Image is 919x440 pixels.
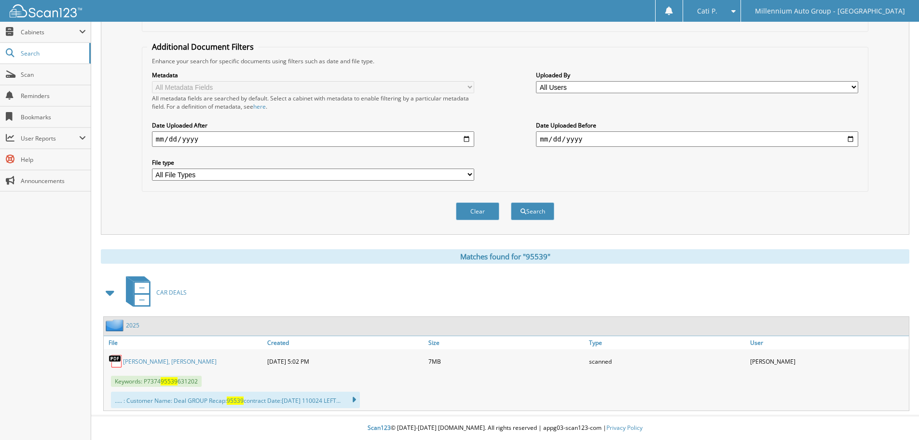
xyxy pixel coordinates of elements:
div: [PERSON_NAME] [748,352,909,371]
span: Cabinets [21,28,79,36]
a: User [748,336,909,349]
div: Enhance your search for specific documents using filters such as date and file type. [147,57,863,65]
a: Size [426,336,587,349]
span: Cati P. [697,8,717,14]
div: © [DATE]-[DATE] [DOMAIN_NAME]. All rights reserved | appg03-scan123-com | [91,416,919,440]
a: Privacy Policy [606,424,643,432]
span: Scan [21,71,86,79]
button: Search [511,202,554,220]
button: Clear [456,202,499,220]
span: 95539 [161,377,178,385]
span: Millennium Auto Group - [GEOGRAPHIC_DATA] [755,8,905,14]
a: File [104,336,265,349]
legend: Additional Document Filters [147,42,259,52]
div: ..... : Customer Name: Deal GROUP Recap: contract Date:[DATE] 110024 LEFT... [111,392,360,408]
a: CAR DEALS [120,273,187,312]
input: end [536,131,858,147]
a: here [253,102,266,111]
div: scanned [587,352,748,371]
label: Date Uploaded After [152,121,474,129]
a: 2025 [126,321,139,329]
div: 7MB [426,352,587,371]
span: Search [21,49,84,57]
img: scan123-logo-white.svg [10,4,82,17]
img: PDF.png [109,354,123,369]
span: Announcements [21,177,86,185]
span: 95539 [227,397,244,405]
label: Metadata [152,71,474,79]
a: Type [587,336,748,349]
label: Uploaded By [536,71,858,79]
input: start [152,131,474,147]
div: All metadata fields are searched by default. Select a cabinet with metadata to enable filtering b... [152,94,474,111]
div: [DATE] 5:02 PM [265,352,426,371]
a: [PERSON_NAME], [PERSON_NAME] [123,357,217,366]
label: Date Uploaded Before [536,121,858,129]
span: User Reports [21,134,79,142]
span: Help [21,156,86,164]
span: Reminders [21,92,86,100]
span: Bookmarks [21,113,86,121]
span: Scan123 [368,424,391,432]
div: Matches found for "95539" [101,249,909,264]
a: Created [265,336,426,349]
img: folder2.png [106,319,126,331]
iframe: Chat Widget [871,394,919,440]
label: File type [152,158,474,167]
span: CAR DEALS [156,288,187,297]
span: Keywords: P7374 631202 [111,376,202,387]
